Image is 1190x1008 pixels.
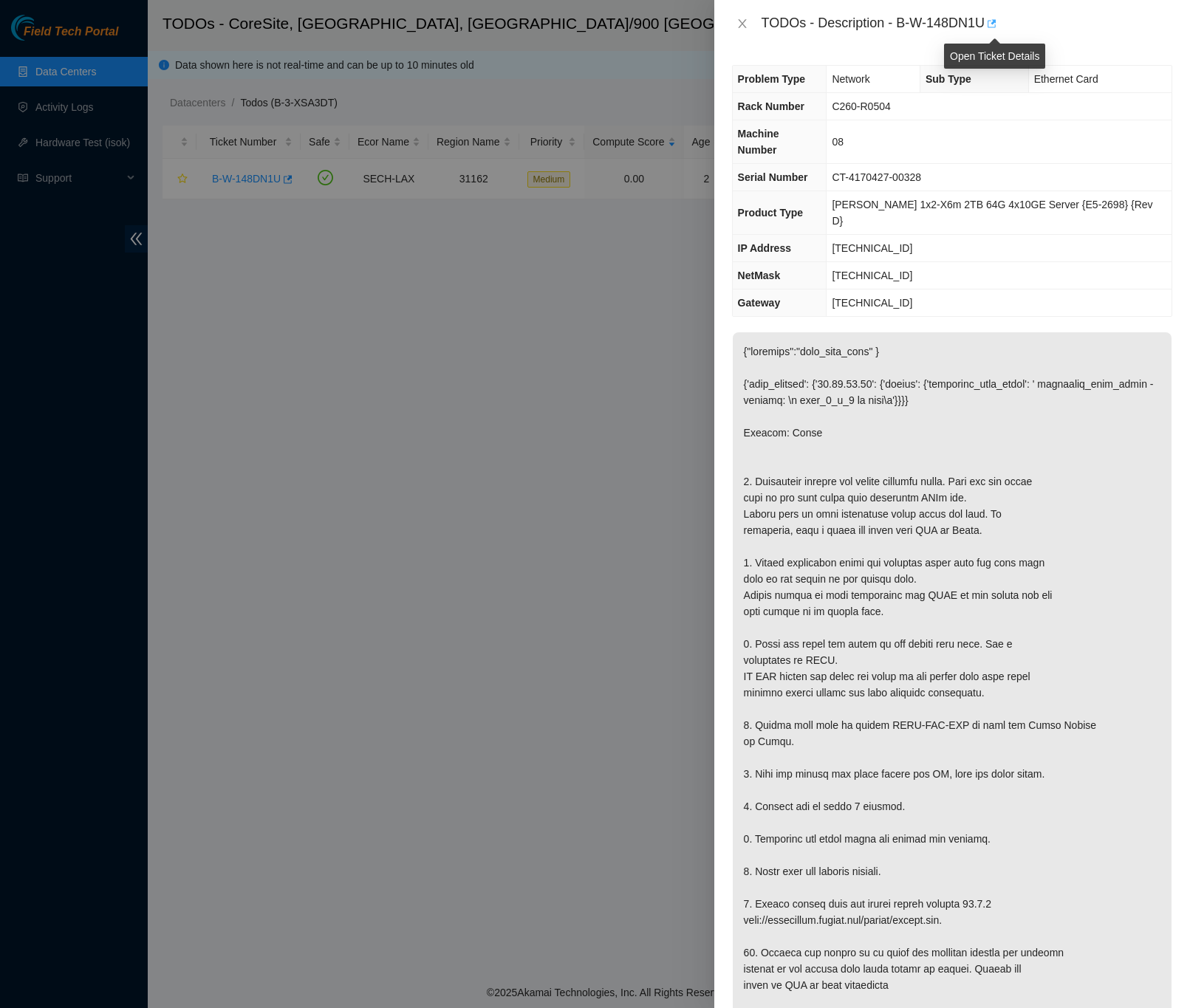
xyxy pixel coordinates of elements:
span: Sub Type [926,73,971,85]
span: Gateway [738,297,781,309]
span: [TECHNICAL_ID] [832,297,912,309]
span: Problem Type [738,73,806,85]
div: Open Ticket Details [944,44,1045,69]
span: CT-4170427-00328 [832,171,921,183]
span: Machine Number [738,128,779,156]
span: Ethernet Card [1034,73,1098,85]
span: Product Type [738,207,803,219]
span: Network [832,73,869,85]
span: [TECHNICAL_ID] [832,242,912,254]
span: [PERSON_NAME] 1x2-X6m 2TB 64G 4x10GE Server {E5-2698} {Rev D} [832,199,1152,227]
span: Serial Number [738,171,808,183]
span: Rack Number [738,100,804,112]
span: C260-R0504 [832,100,890,112]
button: Close [732,17,753,31]
span: close [736,18,748,30]
span: NetMask [738,270,781,281]
div: TODOs - Description - B-W-148DN1U [762,12,1172,35]
span: 08 [832,136,844,148]
span: [TECHNICAL_ID] [832,270,912,281]
span: IP Address [738,242,791,254]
